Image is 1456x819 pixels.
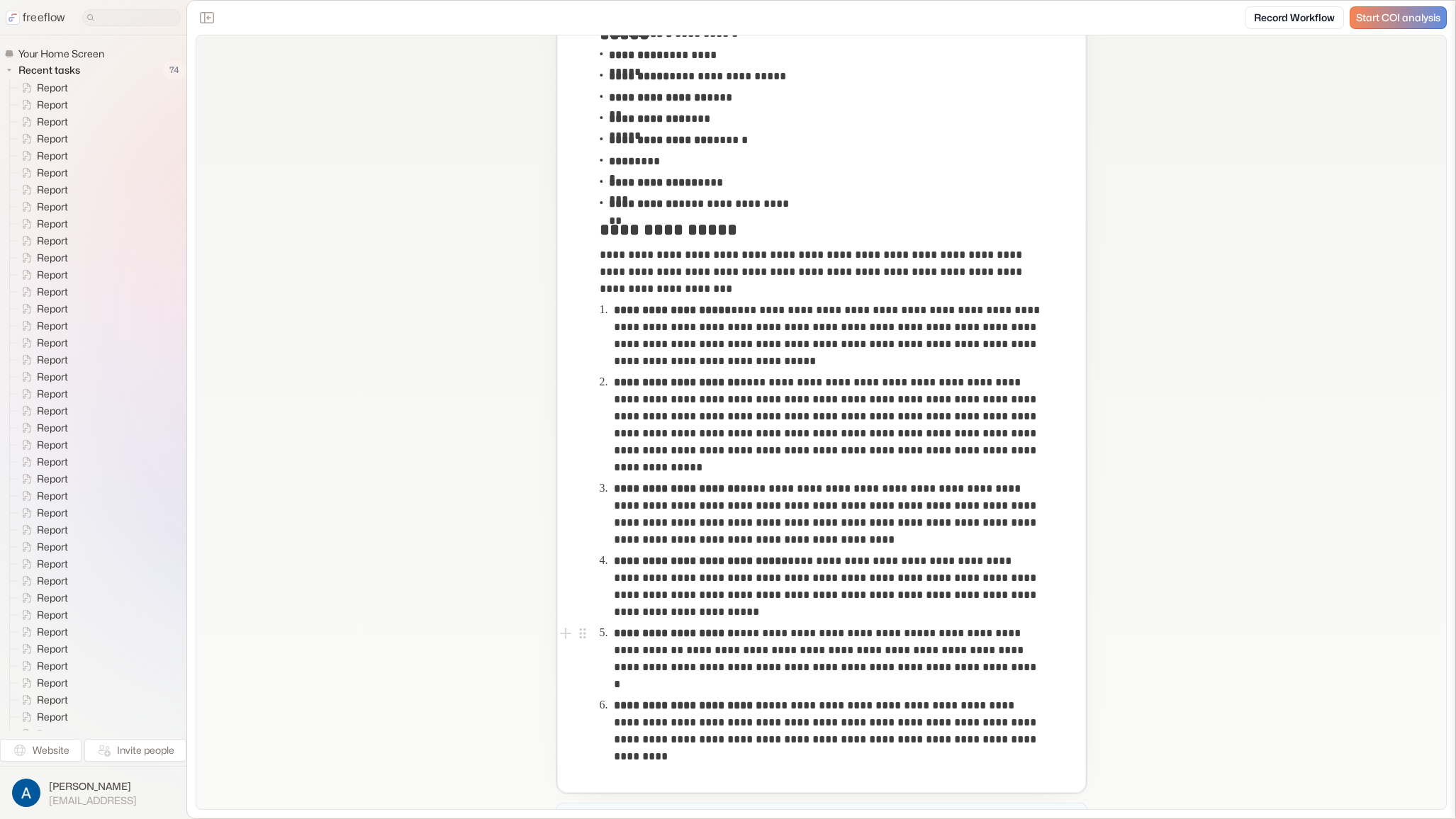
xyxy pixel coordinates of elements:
span: Report [34,336,72,350]
span: Report [34,234,72,248]
a: Report [10,657,74,674]
a: Report [10,79,74,96]
a: Report [10,232,74,249]
a: Report [10,317,74,334]
span: Report [34,676,72,690]
span: Report [34,217,72,231]
span: Report [34,132,72,146]
span: Report [34,727,72,741]
a: Report [10,419,74,436]
span: Report [34,183,72,197]
a: Report [10,725,74,742]
span: Report [34,200,72,214]
a: Report [10,674,74,691]
span: Report [34,251,72,265]
a: Report [10,147,74,164]
p: freeflow [23,9,65,26]
span: [PERSON_NAME] [49,779,137,793]
span: Your Home Screen [16,47,108,61]
a: Report [10,606,74,623]
span: Report [34,608,72,622]
a: Report [10,351,74,368]
a: Report [10,470,74,487]
span: Recent tasks [16,63,84,77]
a: Report [10,130,74,147]
a: Report [10,402,74,419]
span: Report [34,693,72,707]
a: Report [10,300,74,317]
a: Report [10,215,74,232]
span: Report [34,574,72,588]
a: Report [10,385,74,402]
button: [PERSON_NAME][EMAIL_ADDRESS] [9,775,178,810]
a: Report [10,249,74,266]
a: Report [10,453,74,470]
a: Report [10,164,74,181]
span: Start COI analysis [1356,12,1440,24]
a: Report [10,708,74,725]
a: Report [10,487,74,504]
a: Report [10,181,74,198]
span: Report [34,81,72,95]
a: Report [10,504,74,521]
span: Report [34,353,72,367]
a: Report [10,521,74,538]
span: Report [34,591,72,605]
span: Report [34,268,72,282]
span: Report [34,523,72,537]
a: Report [10,368,74,385]
a: Report [10,538,74,555]
span: Report [34,625,72,639]
a: Report [10,436,74,453]
span: Report [34,98,72,112]
a: Report [10,283,74,300]
a: Report [10,113,74,130]
a: Your Home Screen [4,47,110,61]
span: [EMAIL_ADDRESS] [49,794,137,807]
span: Report [34,302,72,316]
span: Report [34,421,72,435]
a: Report [10,555,74,572]
a: Report [10,640,74,657]
span: Report [34,710,72,724]
a: Report [10,572,74,589]
span: Report [34,642,72,656]
span: Report [34,438,72,452]
span: 74 [162,61,186,79]
img: profile [12,779,40,807]
a: Report [10,589,74,606]
span: Report [34,455,72,469]
a: Report [10,334,74,351]
span: Report [34,370,72,384]
span: Report [34,659,72,673]
a: freeflow [6,9,65,26]
a: Report [10,266,74,283]
span: Report [34,166,72,180]
button: Open block menu [574,625,591,642]
button: Recent tasks [4,62,86,79]
span: Report [34,540,72,554]
span: Report [34,489,72,503]
span: Report [34,149,72,163]
a: Record Workflow [1245,6,1344,29]
a: Start COI analysis [1350,6,1447,29]
span: Report [34,557,72,571]
a: Report [10,198,74,215]
span: Report [34,319,72,333]
button: Invite people [84,739,186,762]
a: Report [10,623,74,640]
span: Report [34,404,72,418]
span: Report [34,285,72,299]
span: Report [34,387,72,401]
span: Report [34,472,72,486]
a: Report [10,691,74,708]
a: Report [10,96,74,113]
span: Report [34,115,72,129]
button: Close the sidebar [196,6,218,29]
span: Report [34,506,72,520]
button: Add block [557,625,574,642]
